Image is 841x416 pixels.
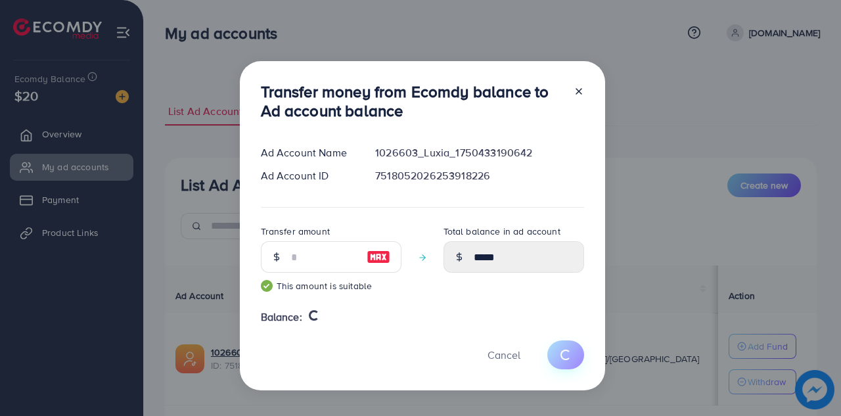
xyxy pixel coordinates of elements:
div: 1026603_Luxia_1750433190642 [365,145,594,160]
label: Total balance in ad account [443,225,560,238]
span: Balance: [261,310,302,325]
div: Ad Account Name [250,145,365,160]
img: image [367,249,390,265]
label: Transfer amount [261,225,330,238]
small: This amount is suitable [261,279,401,292]
span: Cancel [488,348,520,362]
div: Ad Account ID [250,168,365,183]
button: Cancel [471,340,537,369]
div: 7518052026253918226 [365,168,594,183]
h3: Transfer money from Ecomdy balance to Ad account balance [261,82,563,120]
img: guide [261,280,273,292]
